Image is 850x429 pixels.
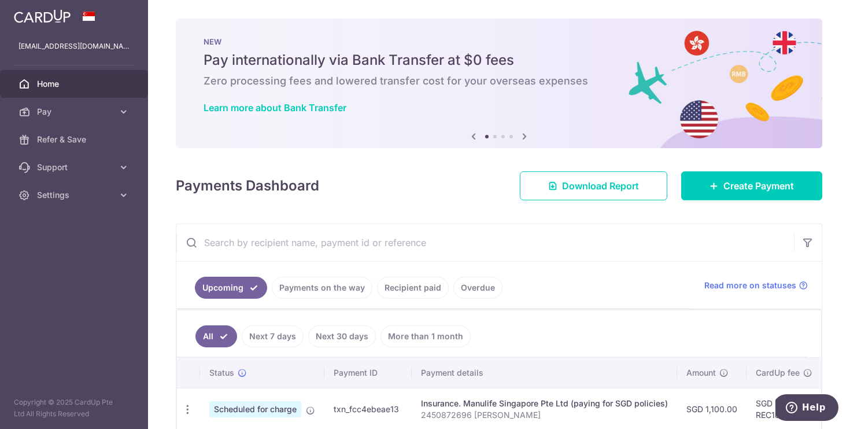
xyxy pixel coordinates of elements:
h4: Payments Dashboard [176,175,319,196]
iframe: Opens a widget where you can find more information [775,394,838,423]
th: Payment ID [324,358,412,388]
img: CardUp [14,9,71,23]
a: Download Report [520,171,667,200]
span: Read more on statuses [704,280,796,291]
a: Upcoming [195,277,267,299]
span: Create Payment [723,179,794,193]
a: Learn more about Bank Transfer [204,102,346,113]
span: Download Report [562,179,639,193]
p: [EMAIL_ADDRESS][DOMAIN_NAME] [19,41,130,52]
p: NEW [204,37,794,46]
span: Home [37,78,113,90]
h6: Zero processing fees and lowered transfer cost for your overseas expenses [204,74,794,88]
a: Recipient paid [377,277,449,299]
a: Next 30 days [308,325,376,347]
a: Payments on the way [272,277,372,299]
span: Refer & Save [37,134,113,145]
span: Amount [686,367,716,379]
a: Next 7 days [242,325,304,347]
span: Status [209,367,234,379]
p: 2450872696 [PERSON_NAME] [421,409,668,421]
a: All [195,325,237,347]
th: Payment details [412,358,677,388]
span: Scheduled for charge [209,401,301,417]
span: Pay [37,106,113,118]
div: Insurance. Manulife Singapore Pte Ltd (paying for SGD policies) [421,398,668,409]
img: Bank transfer banner [176,19,822,148]
span: CardUp fee [756,367,800,379]
h5: Pay internationally via Bank Transfer at $0 fees [204,51,794,69]
a: More than 1 month [380,325,471,347]
a: Create Payment [681,171,822,200]
a: Read more on statuses [704,280,808,291]
span: Settings [37,189,113,201]
span: Support [37,162,113,173]
input: Search by recipient name, payment id or reference [176,224,794,261]
a: Overdue [453,277,502,299]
